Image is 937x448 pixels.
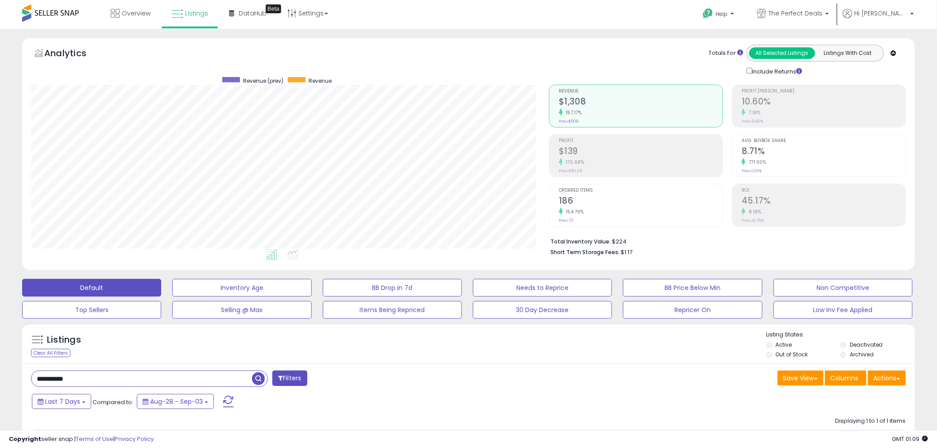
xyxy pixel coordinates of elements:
[172,279,311,297] button: Inventory Age
[93,398,133,406] span: Compared to:
[243,77,283,85] span: Revenue (prev)
[473,279,612,297] button: Needs to Reprice
[47,334,81,346] h5: Listings
[45,397,80,406] span: Last 7 Days
[742,119,763,124] small: Prev: 9.89%
[563,159,585,166] small: 175.68%
[767,331,915,339] p: Listing States:
[776,341,792,348] label: Active
[850,351,874,358] label: Archived
[742,168,762,174] small: Prev: 1.00%
[892,435,928,443] span: 2025-09-11 01:09 GMT
[776,351,808,358] label: Out of Stock
[115,435,154,443] a: Privacy Policy
[559,119,578,124] small: Prev: $508
[31,349,70,357] div: Clear All Filters
[559,139,723,143] span: Profit
[563,209,584,215] small: 154.79%
[716,10,728,18] span: Help
[746,109,761,116] small: 7.18%
[746,159,767,166] small: 771.00%
[266,4,281,13] div: Tooltip anchor
[559,218,573,223] small: Prev: 73
[709,49,743,58] div: Totals For
[742,218,764,223] small: Prev: 41.75%
[172,301,311,319] button: Selling @ Max
[550,236,899,246] li: $224
[778,371,824,386] button: Save View
[239,9,267,18] span: DataHub
[749,47,815,59] button: All Selected Listings
[836,417,906,425] div: Displaying 1 to 1 of 1 items
[774,279,913,297] button: Non Competitive
[22,279,161,297] button: Default
[740,66,813,76] div: Include Returns
[559,168,582,174] small: Prev: $50.29
[742,139,906,143] span: Avg. Buybox Share
[769,9,823,18] span: The Perfect Deals
[742,89,906,94] span: Profit [PERSON_NAME]
[696,1,743,29] a: Help
[742,196,906,208] h2: 45.17%
[742,97,906,108] h2: 10.60%
[825,371,867,386] button: Columns
[774,301,913,319] button: Low Inv Fee Applied
[559,97,723,108] h2: $1,308
[22,301,161,319] button: Top Sellers
[323,279,462,297] button: BB Drop in 7d
[563,109,582,116] small: 157.17%
[44,47,104,62] h5: Analytics
[742,146,906,158] h2: 8.71%
[623,279,762,297] button: BB Price Below Min
[550,248,620,256] b: Short Term Storage Fees:
[746,209,762,215] small: 8.19%
[559,146,723,158] h2: $139
[703,8,714,19] i: Get Help
[32,394,91,409] button: Last 7 Days
[272,371,307,386] button: Filters
[621,248,632,256] span: $1.17
[150,397,203,406] span: Aug-28 - Sep-03
[843,9,914,29] a: Hi [PERSON_NAME]
[309,77,332,85] span: Revenue
[9,435,41,443] strong: Copyright
[559,89,723,94] span: Revenue
[855,9,908,18] span: Hi [PERSON_NAME]
[137,394,214,409] button: Aug-28 - Sep-03
[473,301,612,319] button: 30 Day Decrease
[623,301,762,319] button: Repricer On
[185,9,208,18] span: Listings
[323,301,462,319] button: Items Being Repriced
[559,196,723,208] h2: 186
[9,435,154,444] div: seller snap | |
[815,47,881,59] button: Listings With Cost
[122,9,151,18] span: Overview
[76,435,113,443] a: Terms of Use
[850,341,883,348] label: Deactivated
[559,188,723,193] span: Ordered Items
[831,374,859,382] span: Columns
[742,188,906,193] span: ROI
[550,238,611,245] b: Total Inventory Value:
[868,371,906,386] button: Actions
